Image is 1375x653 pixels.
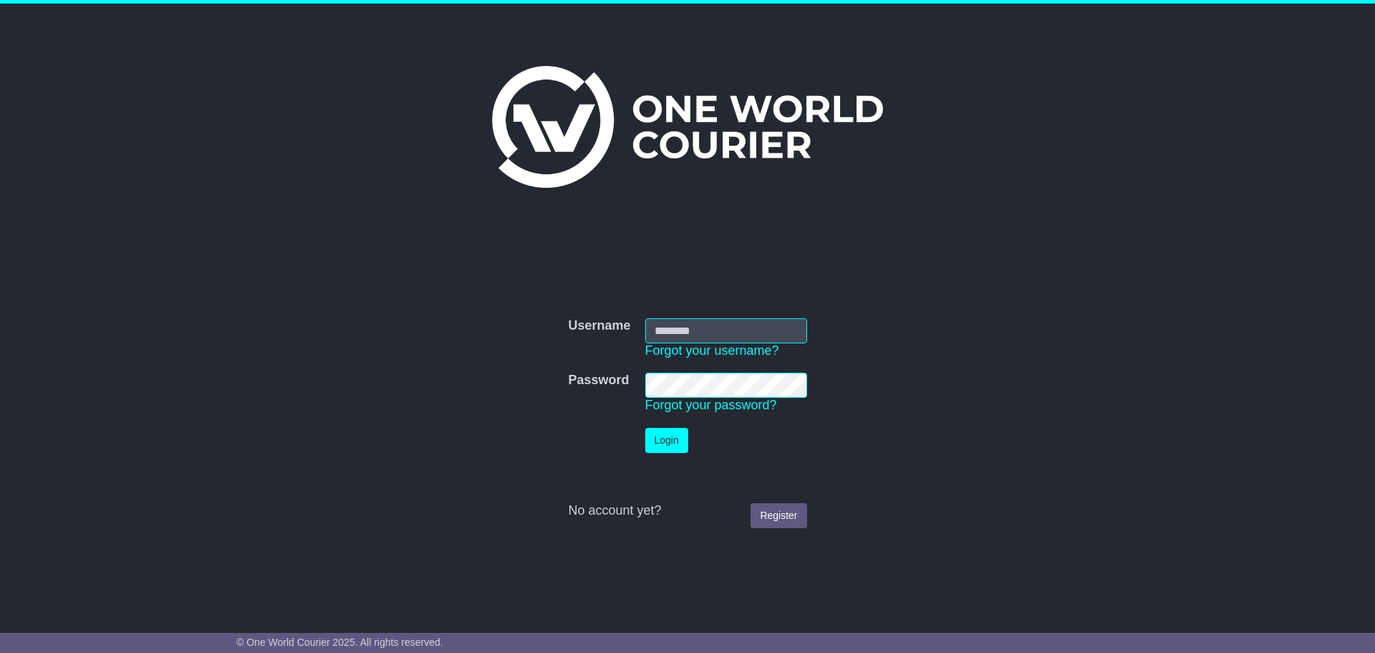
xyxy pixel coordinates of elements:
a: Register [751,503,806,528]
img: One World [492,66,883,188]
a: Forgot your username? [645,343,779,358]
label: Username [568,318,630,334]
span: © One World Courier 2025. All rights reserved. [236,637,443,648]
button: Login [645,428,688,453]
a: Forgot your password? [645,398,777,412]
div: No account yet? [568,503,806,519]
label: Password [568,373,629,389]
